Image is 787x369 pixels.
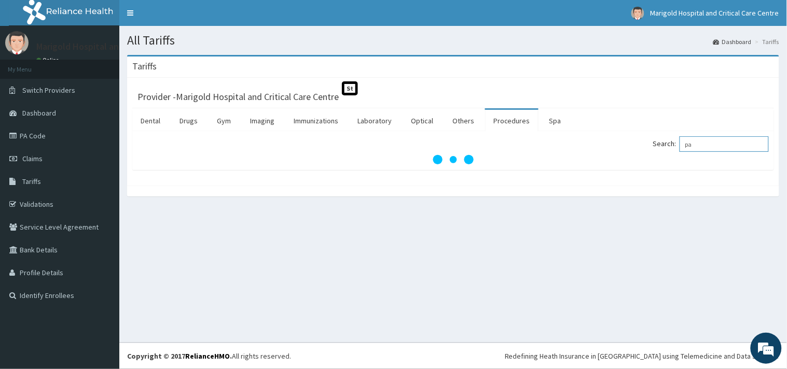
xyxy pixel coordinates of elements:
a: Online [36,56,61,64]
a: Procedures [485,110,539,132]
a: Gym [209,110,239,132]
label: Search: [653,136,769,152]
a: Drugs [171,110,206,132]
footer: All rights reserved. [119,343,787,369]
a: Spa [541,110,570,132]
img: User Image [5,31,29,54]
span: St [342,81,358,95]
span: Marigold Hospital and Critical Care Centre [651,8,779,18]
span: We're online! [60,116,143,220]
h3: Tariffs [132,62,157,71]
img: User Image [631,7,644,20]
a: RelianceHMO [185,351,230,361]
span: Tariffs [22,177,41,186]
span: Dashboard [22,108,56,118]
span: Switch Providers [22,86,75,95]
div: Redefining Heath Insurance in [GEOGRAPHIC_DATA] using Telemedicine and Data Science! [505,351,779,361]
div: Chat with us now [54,58,174,72]
div: Minimize live chat window [170,5,195,30]
h1: All Tariffs [127,34,779,47]
textarea: Type your message and hit 'Enter' [5,253,198,289]
svg: audio-loading [433,139,474,180]
a: Imaging [242,110,283,132]
p: Marigold Hospital and Critical Care Centre [36,42,205,51]
strong: Copyright © 2017 . [127,351,232,361]
a: Dashboard [713,37,752,46]
a: Immunizations [285,110,347,132]
a: Others [444,110,482,132]
span: Claims [22,154,43,163]
a: Optical [403,110,441,132]
a: Laboratory [349,110,400,132]
img: d_794563401_company_1708531726252_794563401 [19,52,42,78]
li: Tariffs [753,37,779,46]
h3: Provider - Marigold Hospital and Critical Care Centre [137,92,339,102]
a: Dental [132,110,169,132]
input: Search: [680,136,769,152]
